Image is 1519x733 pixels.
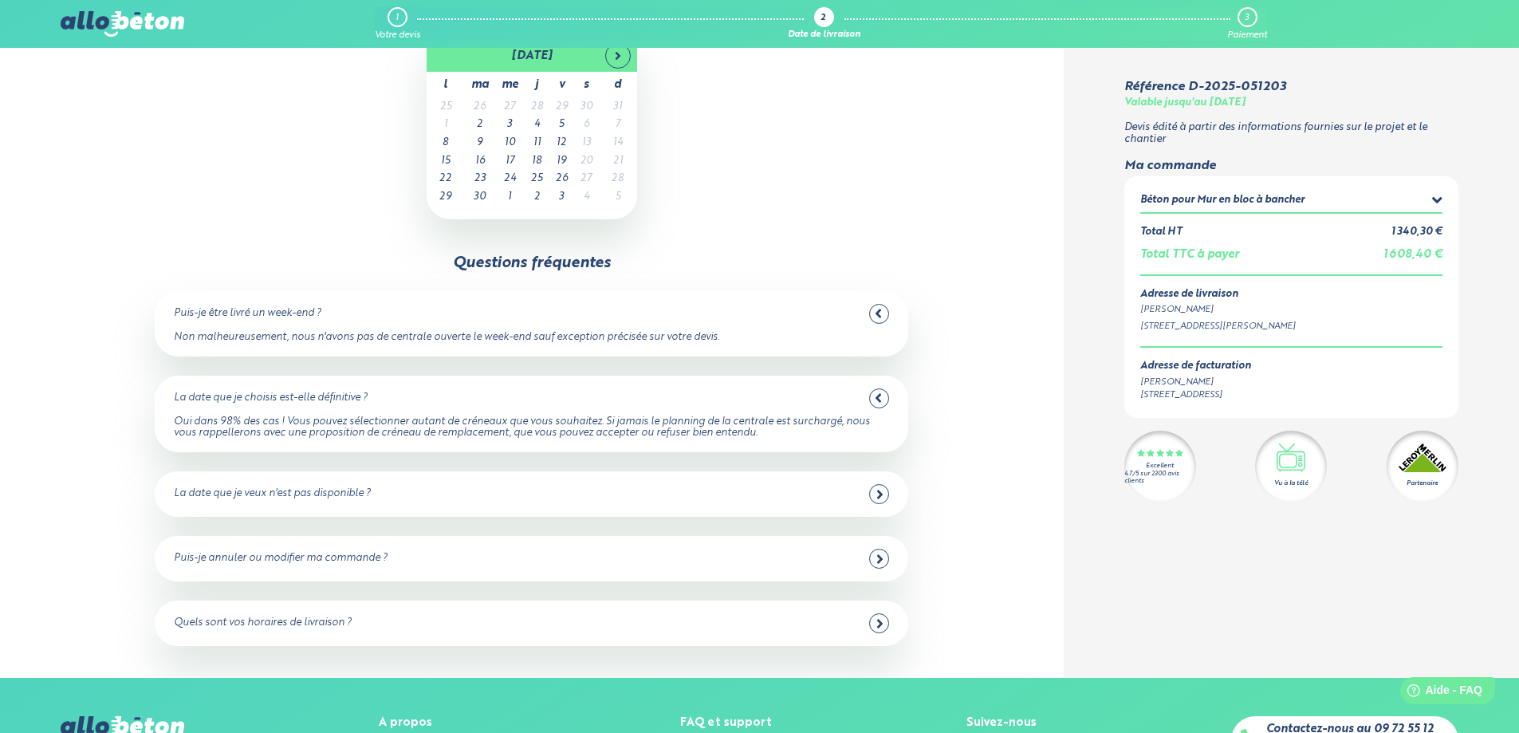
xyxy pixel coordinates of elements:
[465,134,495,152] td: 9
[599,152,637,171] td: 21
[1227,7,1267,41] a: 3 Paiement
[525,72,549,98] th: j
[375,30,420,41] div: Votre devis
[495,152,525,171] td: 17
[1245,13,1249,23] div: 3
[174,392,368,404] div: La date que je choisis est-elle définitive ?
[525,134,549,152] td: 11
[1124,471,1196,485] div: 4.7/5 sur 2300 avis clients
[1140,289,1442,301] div: Adresse de livraison
[379,716,486,730] div: A propos
[574,116,599,134] td: 6
[427,170,465,188] td: 22
[495,134,525,152] td: 10
[1407,479,1438,488] div: Partenaire
[1383,249,1442,260] span: 1 608,40 €
[174,308,321,320] div: Puis-je être livré un week-end ?
[1140,192,1442,212] summary: Béton pour Mur en bloc à bancher
[174,488,371,500] div: La date que je veux n'est pas disponible ?
[1124,122,1458,145] p: Devis édité à partir des informations fournies sur le projet et le chantier
[174,416,889,439] div: Oui dans 98% des cas ! Vous pouvez sélectionner autant de créneaux que vous souhaitez. Si jamais ...
[680,716,772,730] div: FAQ et support
[427,116,465,134] td: 1
[1124,97,1246,109] div: Valable jusqu'au [DATE]
[465,170,495,188] td: 23
[820,14,825,24] div: 2
[1140,195,1305,207] div: Béton pour Mur en bloc à bancher
[574,134,599,152] td: 13
[465,40,599,72] th: [DATE]
[549,98,574,116] td: 29
[495,116,525,134] td: 3
[574,152,599,171] td: 20
[549,116,574,134] td: 5
[1377,671,1501,715] iframe: Help widget launcher
[788,7,860,41] a: 2 Date de livraison
[395,13,399,23] div: 1
[599,116,637,134] td: 7
[1140,303,1442,317] div: [PERSON_NAME]
[1124,159,1458,173] div: Ma commande
[549,188,574,207] td: 3
[174,332,889,344] div: Non malheureusement, nous n'avons pas de centrale ouverte le week-end sauf exception précisée sur...
[525,188,549,207] td: 2
[1124,80,1286,94] div: Référence D-2025-051203
[1140,320,1442,333] div: [STREET_ADDRESS][PERSON_NAME]
[1140,361,1251,372] div: Adresse de facturation
[465,152,495,171] td: 16
[427,188,465,207] td: 29
[599,98,637,116] td: 31
[465,188,495,207] td: 30
[495,188,525,207] td: 1
[549,170,574,188] td: 26
[574,188,599,207] td: 4
[966,716,1037,730] div: Suivez-nous
[465,98,495,116] td: 26
[174,617,352,629] div: Quels sont vos horaires de livraison ?
[1391,227,1442,238] div: 1 340,30 €
[574,170,599,188] td: 27
[574,98,599,116] td: 30
[427,134,465,152] td: 8
[1274,479,1308,488] div: Vu à la télé
[549,134,574,152] td: 12
[525,116,549,134] td: 4
[599,188,637,207] td: 5
[427,152,465,171] td: 15
[1140,376,1251,389] div: [PERSON_NAME]
[465,116,495,134] td: 2
[599,72,637,98] th: d
[549,152,574,171] td: 19
[1140,248,1239,262] div: Total TTC à payer
[788,30,860,41] div: Date de livraison
[375,7,420,41] a: 1 Votre devis
[525,98,549,116] td: 28
[495,72,525,98] th: me
[599,170,637,188] td: 28
[427,72,465,98] th: l
[1140,388,1251,402] div: [STREET_ADDRESS]
[599,134,637,152] td: 14
[465,72,495,98] th: ma
[453,254,611,272] div: Questions fréquentes
[61,11,183,37] img: allobéton
[574,72,599,98] th: s
[495,98,525,116] td: 27
[1227,30,1267,41] div: Paiement
[525,152,549,171] td: 18
[495,170,525,188] td: 24
[525,170,549,188] td: 25
[1146,463,1174,470] div: Excellent
[174,553,388,565] div: Puis-je annuler ou modifier ma commande ?
[1140,227,1182,238] div: Total HT
[427,98,465,116] td: 25
[549,72,574,98] th: v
